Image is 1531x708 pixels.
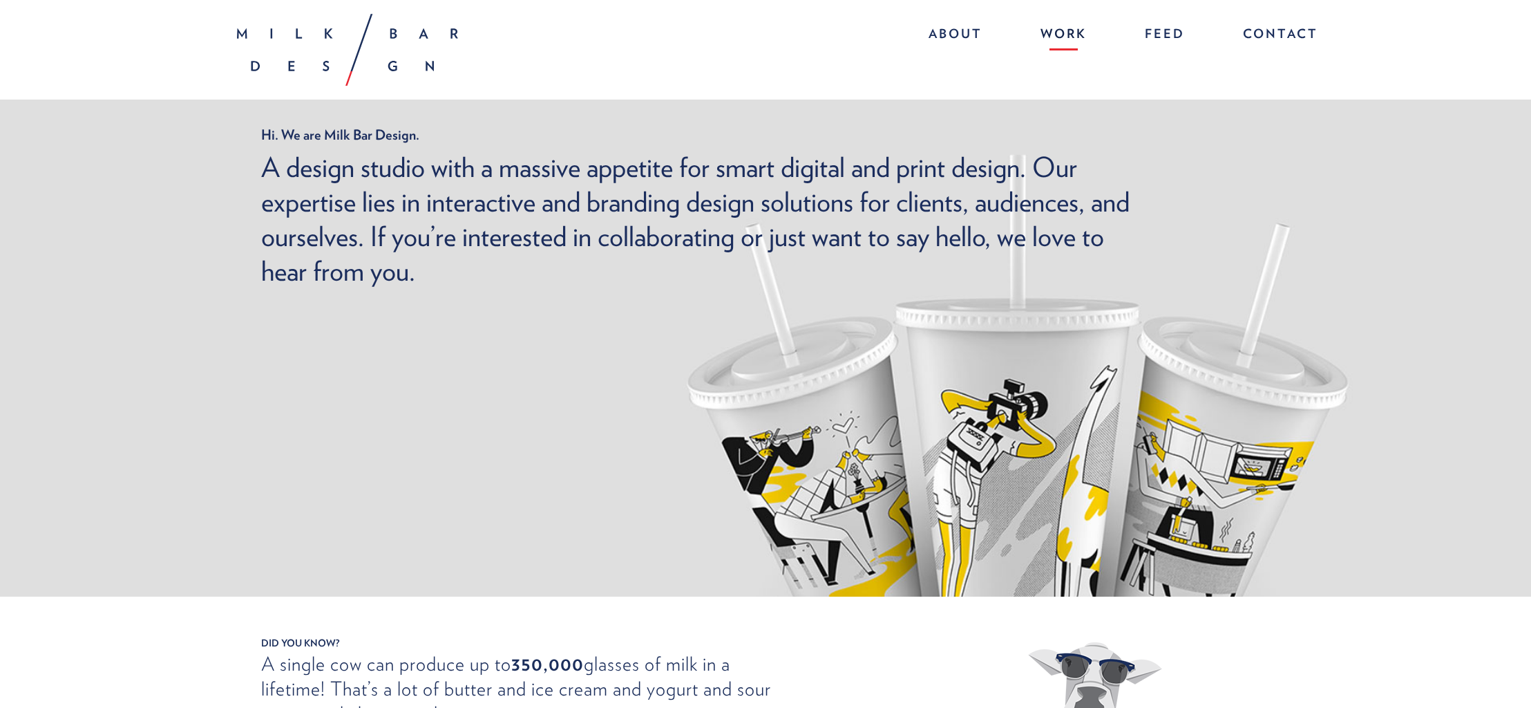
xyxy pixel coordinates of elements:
[237,14,458,86] img: Milk Bar Design
[1229,21,1318,50] a: Contact
[261,127,1145,143] span: Hi. We are Milk Bar Design.
[511,652,584,676] strong: 350,000
[1131,21,1199,50] a: Feed
[915,21,996,50] a: About
[227,638,1304,648] strong: Did you know?
[1027,21,1101,50] a: Work
[261,150,1145,288] p: A design studio with a massive appetite for smart digital and print design. Our expertise lies in...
